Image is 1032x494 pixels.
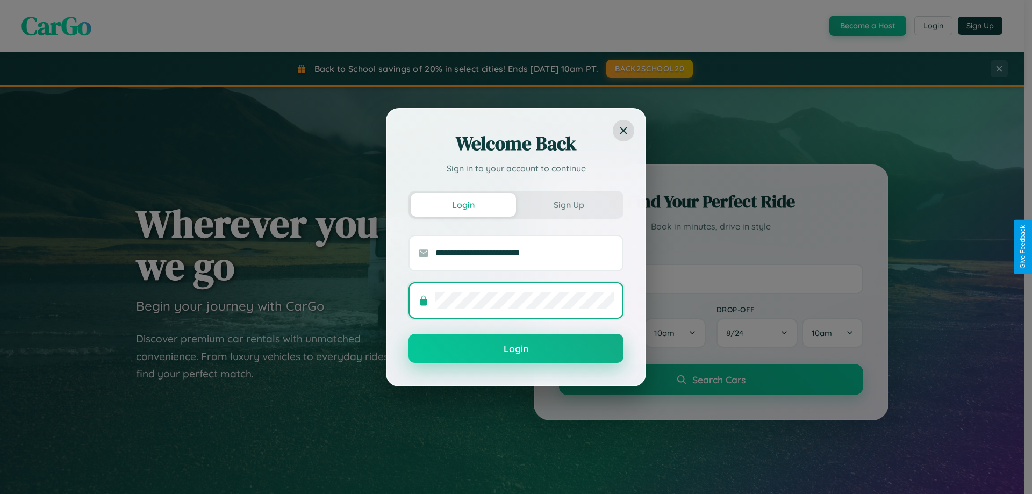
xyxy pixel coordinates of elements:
[1019,225,1027,269] div: Give Feedback
[408,162,623,175] p: Sign in to your account to continue
[408,334,623,363] button: Login
[516,193,621,217] button: Sign Up
[408,131,623,156] h2: Welcome Back
[411,193,516,217] button: Login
